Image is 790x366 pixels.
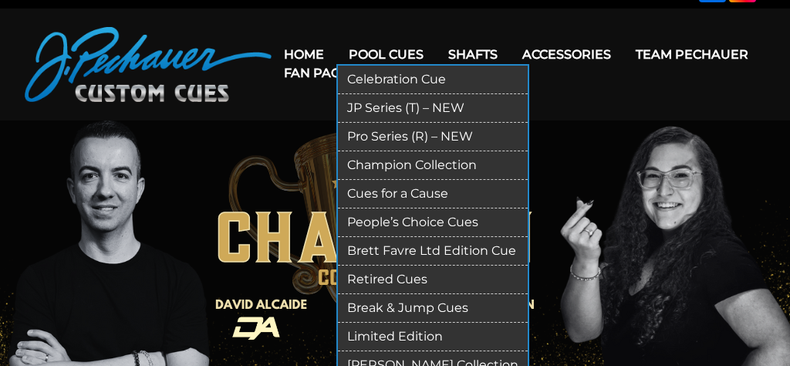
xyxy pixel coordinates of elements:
a: Cart [461,53,519,93]
a: Accessories [510,35,623,74]
a: Celebration Cue [338,66,528,94]
a: Brett Favre Ltd Edition Cue [338,237,528,266]
img: Pechauer Custom Cues [25,27,272,102]
a: Home [272,35,336,74]
a: Break & Jump Cues [338,294,528,323]
a: Pool Cues [336,35,436,74]
a: Champion Collection [338,151,528,180]
a: Pro Series (R) – NEW [338,123,528,151]
a: People’s Choice Cues [338,208,528,237]
a: Limited Edition [338,323,528,351]
a: Shafts [436,35,510,74]
a: Warranty [361,53,461,93]
a: Retired Cues [338,266,528,294]
a: JP Series (T) – NEW [338,94,528,123]
a: Fan Page [272,53,361,93]
a: Team Pechauer [623,35,761,74]
a: Cues for a Cause [338,180,528,208]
